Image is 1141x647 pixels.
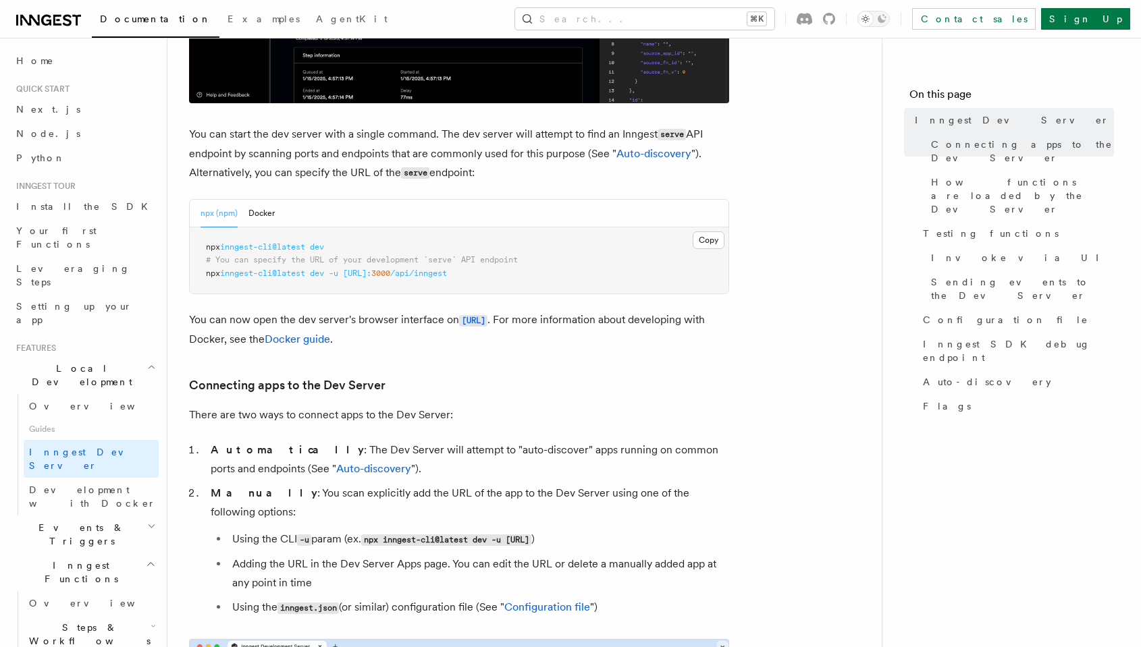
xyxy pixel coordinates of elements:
button: Copy [693,231,724,249]
a: AgentKit [308,4,396,36]
button: Inngest Functions [11,553,159,591]
span: Install the SDK [16,201,156,212]
code: serve [401,167,429,179]
button: Toggle dark mode [857,11,890,27]
span: Inngest Functions [11,559,146,586]
code: npx inngest-cli@latest dev -u [URL] [361,534,531,546]
a: Connecting apps to the Dev Server [189,376,386,395]
span: Overview [29,598,168,609]
a: Connecting apps to the Dev Server [926,132,1114,170]
a: [URL] [459,313,487,326]
span: npx [206,269,220,278]
code: [URL] [459,315,487,327]
span: Features [11,343,56,354]
span: Examples [228,13,300,24]
a: Your first Functions [11,219,159,256]
a: Setting up your app [11,294,159,332]
a: Auto-discovery [616,147,691,160]
p: You can now open the dev server's browser interface on . For more information about developing wi... [189,310,729,349]
a: Auto-discovery [336,462,411,475]
li: : You scan explicitly add the URL of the app to the Dev Server using one of the following options: [207,484,729,617]
span: Leveraging Steps [16,263,130,287]
a: Flags [918,394,1114,418]
span: # You can specify the URL of your development `serve` API endpoint [206,255,518,264]
strong: Automatically [211,443,364,456]
a: Inngest Dev Server [24,440,159,478]
a: How functions are loaded by the Dev Server [926,170,1114,221]
a: Configuration file [504,600,590,613]
span: Next.js [16,104,80,115]
span: Flags [923,399,971,413]
span: dev [310,269,324,278]
code: inngest.json [277,602,339,614]
span: Home [16,54,54,67]
a: Configuration file [918,308,1114,332]
a: Inngest Dev Server [909,108,1114,132]
span: Events & Triggers [11,521,147,548]
span: Your first Functions [16,225,97,250]
a: Documentation [92,4,219,38]
a: Invoke via UI [926,246,1114,270]
button: Local Development [11,356,159,394]
li: Adding the URL in the Dev Server Apps page. You can edit the URL or delete a manually added app a... [228,555,729,592]
a: Node.js [11,121,159,146]
span: inngest-cli@latest [220,269,305,278]
a: Auto-discovery [918,370,1114,394]
p: You can start the dev server with a single command. The dev server will attempt to find an Innges... [189,125,729,183]
a: Testing functions [918,221,1114,246]
a: Contact sales [912,8,1036,30]
span: Documentation [100,13,211,24]
span: inngest-cli@latest [220,242,305,252]
a: Leveraging Steps [11,256,159,294]
a: Next.js [11,97,159,121]
div: Local Development [11,394,159,515]
li: Using the CLI param (ex. ) [228,530,729,549]
span: Auto-discovery [923,375,1051,389]
h4: On this page [909,86,1114,108]
span: dev [310,242,324,252]
a: Overview [24,394,159,418]
span: Inngest SDK debug endpoint [923,337,1114,364]
span: Inngest Dev Server [915,113,1109,127]
p: There are two ways to connect apps to the Dev Server: [189,405,729,424]
span: -u [329,269,338,278]
span: Setting up your app [16,301,132,325]
span: AgentKit [316,13,388,24]
button: Search...⌘K [515,8,774,30]
button: Docker [248,200,275,227]
span: Inngest Dev Server [29,447,144,471]
li: Using the (or similar) configuration file (See " ") [228,598,729,617]
span: Configuration file [923,313,1088,327]
a: Install the SDK [11,194,159,219]
a: Home [11,49,159,73]
span: Guides [24,418,159,440]
a: Sending events to the Dev Server [926,270,1114,308]
span: [URL]: [343,269,371,278]
span: Python [16,152,65,163]
code: -u [297,534,311,546]
a: Overview [24,591,159,615]
span: Overview [29,401,168,412]
kbd: ⌘K [747,12,766,26]
span: Inngest tour [11,181,76,192]
span: npx [206,242,220,252]
a: Docker guide [265,333,330,345]
code: serve [658,129,686,140]
span: Invoke via UI [931,251,1111,264]
a: Python [11,146,159,170]
button: Events & Triggers [11,515,159,553]
a: Sign Up [1041,8,1130,30]
span: Node.js [16,128,80,139]
span: Development with Docker [29,484,156,509]
span: Quick start [11,84,70,94]
span: 3000 [371,269,390,278]
span: Testing functions [923,227,1059,240]
span: Local Development [11,362,147,389]
a: Inngest SDK debug endpoint [918,332,1114,370]
strong: Manually [211,486,317,499]
span: Sending events to the Dev Server [931,275,1114,302]
li: : The Dev Server will attempt to "auto-discover" apps running on common ports and endpoints (See ... [207,441,729,478]
span: Connecting apps to the Dev Server [931,138,1114,165]
span: How functions are loaded by the Dev Server [931,175,1114,216]
button: npx (npm) [201,200,238,227]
